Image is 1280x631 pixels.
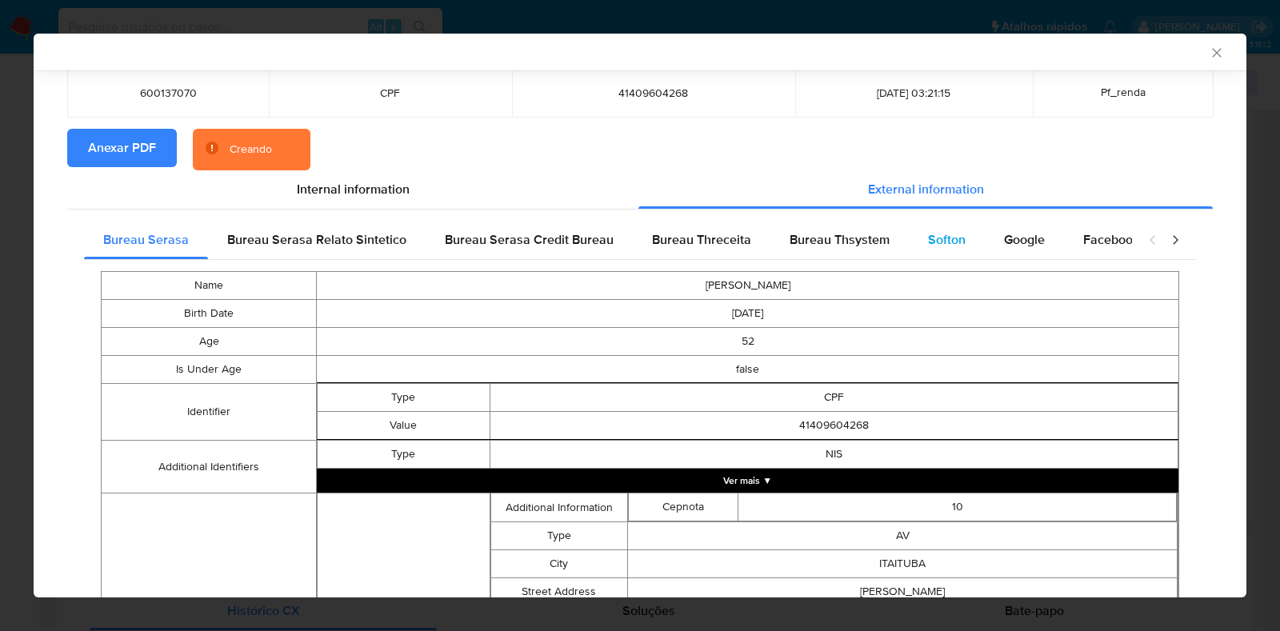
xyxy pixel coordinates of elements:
button: Fechar a janela [1209,45,1223,59]
td: Type [318,441,490,469]
td: [DATE] [317,300,1179,328]
div: Creando [230,142,272,158]
span: 41409604268 [531,86,776,100]
td: Street Address [490,578,628,606]
span: CPF [288,86,492,100]
td: City [490,550,628,578]
button: Anexar PDF [67,129,177,167]
span: 600137070 [86,86,250,100]
span: External information [868,180,984,198]
span: Facebook [1083,230,1139,249]
span: Softon [928,230,966,249]
td: Type [318,384,490,412]
span: Google [1004,230,1045,249]
td: false [317,356,1179,384]
span: Bureau Serasa Relato Sintetico [227,230,406,249]
td: AV [628,522,1178,550]
td: ITAITUBA [628,550,1178,578]
td: [PERSON_NAME] [628,578,1178,606]
td: [PERSON_NAME] [317,272,1179,300]
span: Bureau Serasa [103,230,189,249]
span: Pf_renda [1101,84,1146,100]
span: Bureau Thsystem [790,230,890,249]
td: 41409604268 [490,412,1178,440]
td: NIS [490,441,1178,469]
td: Identifier [102,384,317,441]
td: 10 [738,493,1177,521]
td: CPF [490,384,1178,412]
td: Cepnota [629,493,738,521]
span: Bureau Serasa Credit Bureau [445,230,614,249]
td: Age [102,328,317,356]
td: Additional Information [490,493,628,522]
span: Internal information [297,180,410,198]
span: Anexar PDF [88,130,156,166]
div: Detailed info [67,170,1213,209]
div: Detailed external info [84,221,1132,259]
td: 52 [317,328,1179,356]
td: Value [318,412,490,440]
td: Type [490,522,628,550]
td: Additional Identifiers [102,441,317,493]
button: Expand array [317,469,1178,493]
td: Birth Date [102,300,317,328]
span: Bureau Threceita [652,230,751,249]
div: closure-recommendation-modal [34,34,1246,597]
td: Is Under Age [102,356,317,384]
span: [DATE] 03:21:15 [814,86,1014,100]
td: Name [102,272,317,300]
